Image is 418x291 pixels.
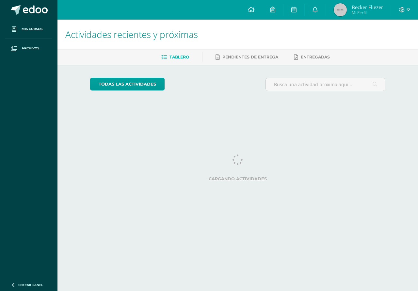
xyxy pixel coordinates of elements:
a: Tablero [161,52,189,62]
img: 45x45 [334,3,347,16]
span: Tablero [169,55,189,59]
span: Cerrar panel [18,283,43,287]
span: Pendientes de entrega [222,55,278,59]
span: Becker Eliezer [352,4,383,10]
span: Mis cursos [22,26,42,32]
input: Busca una actividad próxima aquí... [266,78,385,91]
span: Actividades recientes y próximas [65,28,198,40]
span: Entregadas [301,55,330,59]
span: Mi Perfil [352,10,383,15]
label: Cargando actividades [90,176,386,181]
span: Archivos [22,46,39,51]
a: todas las Actividades [90,78,165,90]
a: Archivos [5,39,52,58]
a: Mis cursos [5,20,52,39]
a: Pendientes de entrega [216,52,278,62]
a: Entregadas [294,52,330,62]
